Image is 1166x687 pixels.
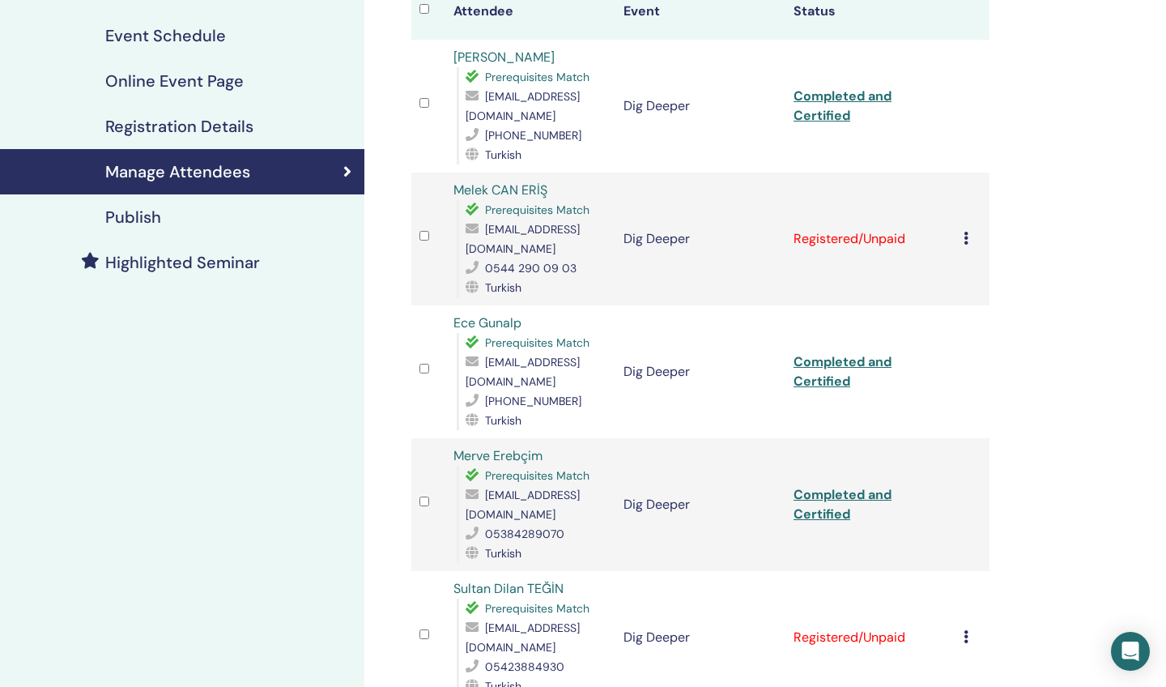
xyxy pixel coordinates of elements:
h4: Highlighted Seminar [105,253,260,272]
span: [PHONE_NUMBER] [485,394,581,408]
a: Completed and Certified [794,87,892,124]
span: [PHONE_NUMBER] [485,128,581,143]
a: Completed and Certified [794,353,892,390]
div: Open Intercom Messenger [1111,632,1150,671]
h4: Event Schedule [105,26,226,45]
span: Turkish [485,413,521,428]
a: Melek CAN ERİŞ [453,181,547,198]
h4: Registration Details [105,117,253,136]
span: Prerequisites Match [485,70,589,84]
span: [EMAIL_ADDRESS][DOMAIN_NAME] [466,355,580,389]
h4: Publish [105,207,161,227]
span: [EMAIL_ADDRESS][DOMAIN_NAME] [466,488,580,522]
td: Dig Deeper [615,173,785,305]
span: 05384289070 [485,527,564,541]
span: 05423884930 [485,659,564,674]
td: Dig Deeper [615,40,785,173]
span: Prerequisites Match [485,601,589,616]
span: Turkish [485,147,521,162]
span: [EMAIL_ADDRESS][DOMAIN_NAME] [466,222,580,256]
a: Ece Gunalp [453,314,521,331]
span: Prerequisites Match [485,203,589,217]
a: Completed and Certified [794,486,892,523]
h4: Online Event Page [105,71,244,91]
td: Dig Deeper [615,305,785,438]
span: [EMAIL_ADDRESS][DOMAIN_NAME] [466,621,580,655]
a: Merve Erebçim [453,447,543,464]
h4: Manage Attendees [105,162,250,181]
a: Sultan Dilan TEĞİN [453,580,564,597]
span: [EMAIL_ADDRESS][DOMAIN_NAME] [466,89,580,123]
span: Prerequisites Match [485,335,589,350]
span: 0544 290 09 03 [485,261,577,275]
span: Prerequisites Match [485,468,589,483]
td: Dig Deeper [615,438,785,571]
span: Turkish [485,280,521,295]
span: Turkish [485,546,521,561]
a: [PERSON_NAME] [453,49,555,66]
